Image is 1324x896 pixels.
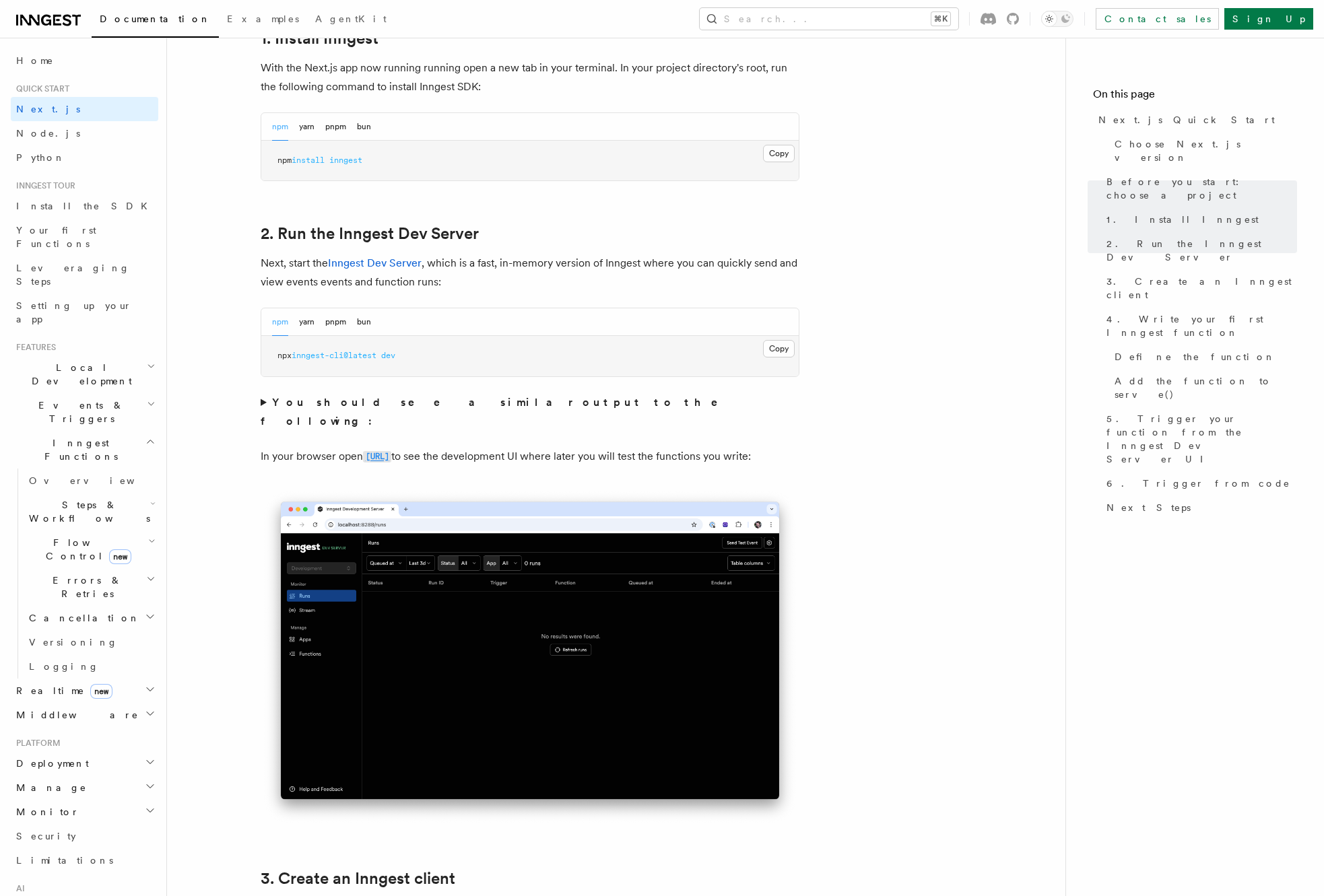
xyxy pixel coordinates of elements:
[1101,407,1297,471] a: 5. Trigger your function from the Inngest Dev Server UI
[700,8,958,30] button: Search...⌘K
[100,13,211,24] span: Documentation
[299,113,315,141] button: yarn
[1106,175,1297,202] span: Before you start: choose a project
[261,393,799,431] summary: You should see a similar output to the following:
[227,13,299,24] span: Examples
[11,361,147,388] span: Local Development
[307,4,395,36] a: AgentKit
[292,156,325,165] span: install
[261,254,799,291] p: Next, start the , which is a fast, in-memory version of Inngest where you can quickly send and vi...
[11,436,145,463] span: Inngest Functions
[1106,213,1259,226] span: 1. Install Inngest
[11,469,158,679] div: Inngest Functions
[357,113,371,141] button: bun
[1106,477,1290,490] span: 6. Trigger from code
[1115,350,1276,364] span: Define the function
[16,263,130,287] span: Leveraging Steps
[357,308,371,336] button: bun
[11,83,69,94] span: Quick start
[29,661,99,672] span: Logging
[11,121,158,145] a: Node.js
[1101,471,1297,495] a: 6. Trigger from code
[1101,232,1297,269] a: 2. Run the Inngest Dev Server
[363,450,391,462] a: [URL]
[92,4,219,38] a: Documentation
[325,308,346,336] button: pnpm
[11,355,158,393] button: Local Development
[931,12,950,26] kbd: ⌘K
[11,97,158,121] a: Next.js
[261,869,455,888] a: 3. Create an Inngest client
[24,568,158,606] button: Errors & Retries
[11,738,61,749] span: Platform
[363,451,391,462] code: [URL]
[11,684,112,697] span: Realtime
[763,340,795,357] button: Copy
[24,611,140,625] span: Cancellation
[1106,412,1297,466] span: 5. Trigger your function from the Inngest Dev Server UI
[1115,374,1297,401] span: Add the function to serve()
[219,4,307,36] a: Examples
[1101,170,1297,207] a: Before you start: choose a project
[1109,132,1297,170] a: Choose Next.js version
[24,498,150,525] span: Steps & Workflows
[299,308,315,336] button: yarn
[11,393,158,431] button: Events & Triggers
[1106,237,1297,264] span: 2. Run the Inngest Dev Server
[24,606,158,630] button: Cancellation
[1096,8,1219,30] a: Contact sales
[11,751,158,776] button: Deployment
[24,469,158,493] a: Overview
[277,351,292,360] span: npx
[1106,275,1297,302] span: 3. Create an Inngest client
[1115,137,1297,164] span: Choose Next.js version
[329,156,362,165] span: inngest
[90,684,112,699] span: new
[24,536,148,563] span: Flow Control
[16,201,156,211] span: Install the SDK
[1224,8,1313,30] a: Sign Up
[16,225,96,249] span: Your first Functions
[763,145,795,162] button: Copy
[16,300,132,324] span: Setting up your app
[272,113,288,141] button: npm
[24,654,158,679] a: Logging
[1106,312,1297,339] span: 4. Write your first Inngest function
[11,256,158,294] a: Leveraging Steps
[261,59,799,96] p: With the Next.js app now running running open a new tab in your terminal. In your project directo...
[328,256,422,269] a: Inngest Dev Server
[1093,86,1297,108] h4: On this page
[261,224,479,243] a: 2. Run the Inngest Dev Server
[16,104,80,114] span: Next.js
[261,396,737,427] strong: You should see a similar output to the following:
[1101,207,1297,232] a: 1. Install Inngest
[272,308,288,336] button: npm
[11,824,158,848] a: Security
[16,831,76,841] span: Security
[16,855,113,866] span: Limitations
[381,351,395,360] span: dev
[109,549,131,564] span: new
[16,152,65,163] span: Python
[1101,269,1297,307] a: 3. Create an Inngest client
[1109,345,1297,369] a: Define the function
[11,48,158,73] a: Home
[1106,501,1191,514] span: Next Steps
[11,776,158,800] button: Manage
[11,679,158,703] button: Realtimenew
[1109,369,1297,407] a: Add the function to serve()
[11,757,89,770] span: Deployment
[315,13,387,24] span: AgentKit
[1101,307,1297,345] a: 4. Write your first Inngest function
[1101,495,1297,520] a: Next Steps
[11,218,158,256] a: Your first Functions
[11,145,158,170] a: Python
[11,848,158,872] a: Limitations
[11,194,158,218] a: Install the SDK
[24,630,158,654] a: Versioning
[1093,108,1297,132] a: Next.js Quick Start
[29,637,118,648] span: Versioning
[11,781,87,794] span: Manage
[261,488,799,827] img: Inngest Dev Server's 'Runs' tab with no data
[29,475,168,486] span: Overview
